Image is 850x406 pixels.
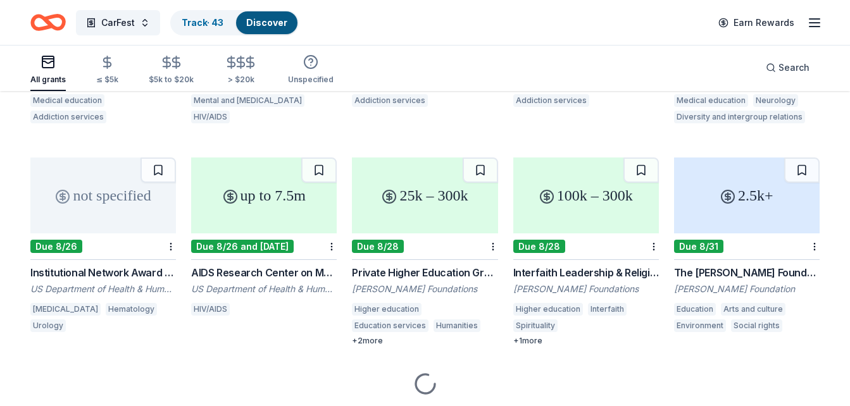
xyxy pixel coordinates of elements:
div: 2.5k+ [674,157,820,233]
div: All grants [30,75,66,85]
div: Hematology [106,303,157,316]
button: ≤ $5k [96,50,118,91]
div: Addiction services [352,94,428,107]
div: US Department of Health & Human Services: National Institutes of Health (NIH) [191,283,337,295]
span: CarFest [101,15,135,30]
div: Education services [352,319,428,332]
button: CarFest [76,10,160,35]
div: + 1 more [513,336,659,346]
a: Discover [246,17,287,28]
a: 2.5k+Due 8/31The [PERSON_NAME] Foundation Grant[PERSON_NAME] FoundationEducationArts and cultureE... [674,157,820,336]
div: ≤ $5k [96,75,118,85]
div: [PERSON_NAME] Foundations [513,283,659,295]
div: Private Higher Education Grant [352,265,497,280]
div: Unspecified [288,75,334,85]
a: Track· 43 [182,17,223,28]
a: Earn Rewards [711,11,802,34]
div: Higher education [352,303,422,316]
button: Track· 43Discover [170,10,299,35]
a: up to 7.5mDue 8/26 and [DATE]AIDS Research Center on Mental Health and HIV/AIDS (P30 Clinical Tri... [191,157,337,319]
div: Education [674,303,716,316]
button: All grants [30,49,66,91]
div: + 2 more [352,336,497,346]
span: Search [778,60,809,75]
div: > $20k [224,75,258,85]
div: Spirituality [513,319,558,332]
div: [PERSON_NAME] Foundations [352,283,497,295]
div: Mental and [MEDICAL_DATA] [191,94,304,107]
div: up to 7.5m [191,157,337,233]
div: Higher education [513,303,583,316]
a: Home [30,8,66,37]
div: Interfaith [588,303,627,316]
button: > $20k [224,50,258,91]
div: Medical education [674,94,748,107]
div: Communication media [563,319,651,332]
a: not specifiedDue 8/26Institutional Network Award for Promoting Kidney, Urologic, and Hematologic ... [30,157,176,336]
a: 100k – 300kDue 8/28Interfaith Leadership & Religious Literacy Grant[PERSON_NAME] FoundationsHighe... [513,157,659,346]
div: Institutional Network Award for Promoting Kidney, Urologic, and Hematologic Research Training (U2... [30,265,176,280]
div: Arts and culture [721,303,785,316]
div: HIV/AIDS [191,111,230,123]
div: Medical education [30,94,104,107]
div: Addiction services [30,111,106,123]
div: [PERSON_NAME] Foundation [674,283,820,295]
div: Environment [674,319,726,332]
div: 25k – 300k [352,157,497,233]
div: Addiction services [513,94,589,107]
div: Due 8/31 [674,240,723,253]
div: Urology [30,319,66,332]
div: HIV/AIDS [191,303,230,316]
button: $5k to $20k [149,50,194,91]
div: Diversity and intergroup relations [674,111,805,123]
a: 25k – 300kDue 8/28Private Higher Education Grant[PERSON_NAME] FoundationsHigher educationEducatio... [352,157,497,346]
div: AIDS Research Center on Mental Health and HIV/AIDS (P30 Clinical Trial Optional) (353125) [191,265,337,280]
div: Social rights [731,319,782,332]
div: Due 8/28 [513,240,565,253]
div: Due 8/28 [352,240,404,253]
button: Unspecified [288,49,334,91]
div: not specified [30,157,176,233]
div: Neurology [753,94,798,107]
div: [MEDICAL_DATA] [30,303,101,316]
div: Interfaith Leadership & Religious Literacy Grant [513,265,659,280]
div: Due 8/26 and [DATE] [191,240,294,253]
div: The [PERSON_NAME] Foundation Grant [674,265,820,280]
button: Search [756,55,820,80]
div: Humanities [434,319,480,332]
div: US Department of Health & Human Services: National Institutes of Health (NIH) [30,283,176,295]
div: $5k to $20k [149,75,194,85]
div: Due 8/26 [30,240,82,253]
div: 100k – 300k [513,157,659,233]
